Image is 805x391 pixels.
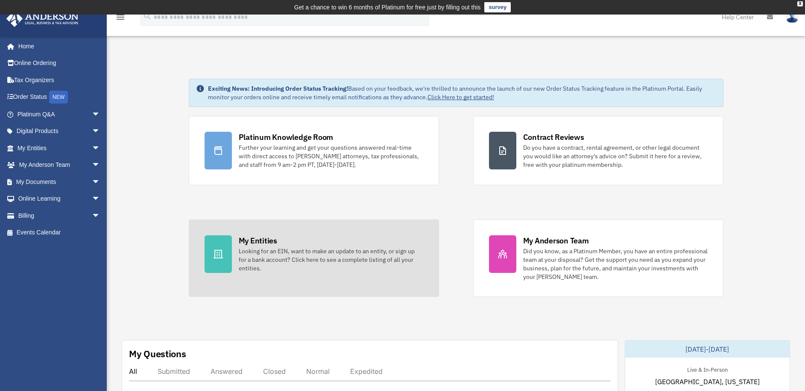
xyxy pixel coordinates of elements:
a: My Entities Looking for an EIN, want to make an update to an entity, or sign up for a bank accoun... [189,219,439,297]
span: arrow_drop_down [92,123,109,140]
a: Billingarrow_drop_down [6,207,113,224]
a: Order StatusNEW [6,89,113,106]
a: My Anderson Team Did you know, as a Platinum Member, you have an entire professional team at your... [473,219,723,297]
a: My Documentsarrow_drop_down [6,173,113,190]
a: Online Learningarrow_drop_down [6,190,113,207]
div: My Entities [239,235,277,246]
span: arrow_drop_down [92,173,109,191]
a: My Anderson Teamarrow_drop_down [6,157,113,174]
div: NEW [49,91,68,104]
span: arrow_drop_down [92,157,109,174]
div: My Questions [129,347,186,360]
div: Submitted [158,367,190,376]
a: Tax Organizers [6,71,113,89]
span: [GEOGRAPHIC_DATA], [US_STATE] [655,376,760,387]
i: menu [115,12,126,22]
div: All [129,367,137,376]
div: My Anderson Team [523,235,589,246]
div: Did you know, as a Platinum Member, you have an entire professional team at your disposal? Get th... [523,247,708,281]
div: Normal [306,367,330,376]
div: close [797,1,803,6]
span: arrow_drop_down [92,106,109,123]
a: Platinum Knowledge Room Further your learning and get your questions answered real-time with dire... [189,116,439,185]
span: arrow_drop_down [92,139,109,157]
a: Platinum Q&Aarrow_drop_down [6,106,113,123]
a: Home [6,38,109,55]
a: Online Ordering [6,55,113,72]
i: search [143,12,152,21]
div: Platinum Knowledge Room [239,132,334,142]
a: survey [484,2,511,12]
div: Contract Reviews [523,132,584,142]
div: Looking for an EIN, want to make an update to an entity, or sign up for a bank account? Click her... [239,247,423,273]
a: Events Calendar [6,224,113,241]
a: menu [115,15,126,22]
a: Click Here to get started! [427,93,494,101]
div: Do you have a contract, rental agreement, or other legal document you would like an attorney's ad... [523,143,708,169]
img: User Pic [786,11,799,23]
div: Based on your feedback, we're thrilled to announce the launch of our new Order Status Tracking fe... [208,84,716,101]
div: Get a chance to win 6 months of Platinum for free just by filling out this [294,2,481,12]
img: Anderson Advisors Platinum Portal [4,10,81,27]
a: Digital Productsarrow_drop_down [6,123,113,140]
div: Closed [263,367,286,376]
span: arrow_drop_down [92,207,109,225]
div: Further your learning and get your questions answered real-time with direct access to [PERSON_NAM... [239,143,423,169]
div: [DATE]-[DATE] [625,341,790,358]
a: My Entitiesarrow_drop_down [6,139,113,157]
div: Live & In-Person [680,364,735,373]
a: Contract Reviews Do you have a contract, rental agreement, or other legal document you would like... [473,116,723,185]
div: Expedited [350,367,383,376]
div: Answered [211,367,243,376]
span: arrow_drop_down [92,190,109,208]
strong: Exciting News: Introducing Order Status Tracking! [208,85,348,92]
